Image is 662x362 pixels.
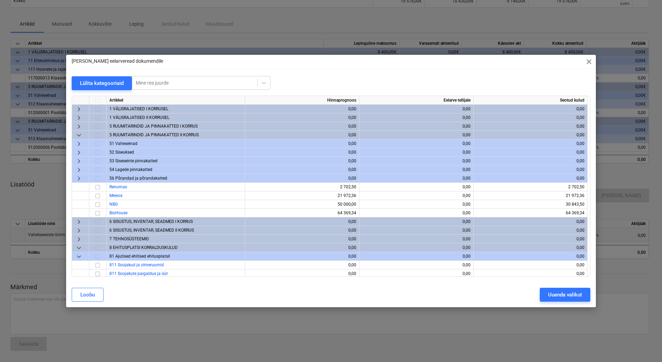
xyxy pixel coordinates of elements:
span: 51 Vaheseinad [109,141,137,146]
div: 0,00 [248,269,356,278]
span: 81 Ajutised ehitised ehitusplatsil [109,254,170,259]
a: 811 Soojakud ja olmeruumid [109,262,164,267]
div: 0,00 [476,235,584,243]
div: 64 369,34 [248,209,356,217]
span: 7 TEHNOSÜSTEEMID [109,236,149,241]
span: close [585,58,593,66]
div: 0,00 [362,243,471,252]
div: 64 369,34 [476,209,584,217]
div: 0,00 [362,235,471,243]
div: 0,00 [248,252,356,261]
div: 0,00 [248,174,356,183]
span: keyboard_arrow_right [75,174,83,183]
span: keyboard_arrow_right [75,140,83,148]
span: 54 Lagede pinnakatted [109,167,152,172]
div: Uuenda valikut [548,290,582,299]
div: 0,00 [362,139,471,148]
button: Uuenda valikut [540,288,590,302]
span: keyboard_arrow_right [75,226,83,235]
div: 0,00 [476,269,584,278]
div: 0,00 [476,217,584,226]
div: 0,00 [248,243,356,252]
span: 52 Siseuksed [109,150,134,155]
span: keyboard_arrow_down [75,244,83,252]
div: 0,00 [362,252,471,261]
div: 50 000,00 [248,200,356,209]
div: Eelarve tellijale [359,96,474,105]
div: Loobu [80,290,95,299]
div: 0,00 [362,209,471,217]
div: 0,00 [248,148,356,157]
div: 0,00 [476,113,584,122]
span: keyboard_arrow_right [75,122,83,131]
a: 811 Soojakute paigaldus ja üür [109,271,168,276]
div: Hinnaprognoos [245,96,359,105]
div: 0,00 [248,157,356,165]
div: 0,00 [476,157,584,165]
p: [PERSON_NAME] eelarveread dokumendile [72,58,163,65]
div: 21 972,36 [248,191,356,200]
div: 0,00 [476,105,584,113]
div: 0,00 [476,252,584,261]
div: 0,00 [476,131,584,139]
div: 0,00 [248,235,356,243]
div: 0,00 [248,105,356,113]
span: keyboard_arrow_right [75,105,83,113]
div: 0,00 [248,217,356,226]
div: 0,00 [248,122,356,131]
div: 0,00 [362,157,471,165]
a: Renomax [109,184,127,189]
div: Seotud kulud [474,96,588,105]
div: 0,00 [248,165,356,174]
div: 0,00 [476,261,584,269]
div: Artikkel [107,96,245,105]
span: keyboard_arrow_right [75,157,83,165]
div: 0,00 [362,269,471,278]
div: 0,00 [476,148,584,157]
div: 0,00 [362,122,471,131]
div: 0,00 [248,131,356,139]
div: 0,00 [248,261,356,269]
div: 0,00 [362,183,471,191]
div: 21 972,36 [476,191,584,200]
div: 0,00 [362,113,471,122]
div: 0,00 [476,122,584,131]
span: 6 SISUSTUS, INVENTAR, SEADMED I KORRUS [109,219,193,224]
div: 0,00 [362,217,471,226]
a: Mewox [109,193,123,198]
span: 6 SISUSTUS, INVENTAR, SEADMED II KORRUS [109,228,194,233]
span: 1 VÄLISRAJATISED I KORRUSEL [109,106,168,111]
a: BioHouse [109,210,127,215]
span: keyboard_arrow_right [75,218,83,226]
span: keyboard_arrow_right [75,114,83,122]
div: 0,00 [476,243,584,252]
span: keyboard_arrow_right [75,235,83,243]
span: keyboard_arrow_right [75,166,83,174]
div: 0,00 [476,139,584,148]
div: 0,00 [362,165,471,174]
div: 0,00 [362,148,471,157]
span: keyboard_arrow_down [75,252,83,261]
div: 0,00 [476,226,584,235]
div: 30 843,50 [476,200,584,209]
div: Lülita kategooriaid [80,79,124,88]
div: 0,00 [362,226,471,235]
a: NBG [109,202,118,207]
div: 0,00 [362,200,471,209]
span: 53 Siseseinte pinnakatted [109,158,158,163]
div: 0,00 [248,113,356,122]
button: Lülita kategooriaid [72,76,132,90]
div: 0,00 [362,191,471,200]
div: 0,00 [362,174,471,183]
div: 2 702,50 [248,183,356,191]
div: 0,00 [248,139,356,148]
div: 0,00 [362,261,471,269]
div: 2 702,50 [476,183,584,191]
span: keyboard_arrow_right [75,148,83,157]
div: 0,00 [362,131,471,139]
